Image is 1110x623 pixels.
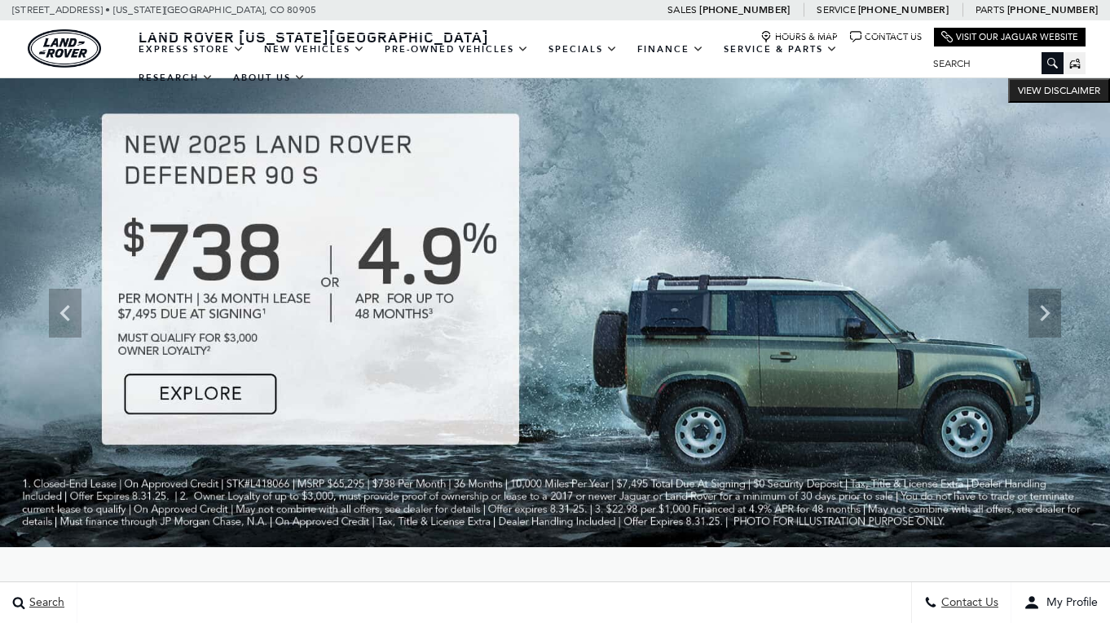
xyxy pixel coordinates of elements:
[129,35,254,64] a: EXPRESS STORE
[129,64,223,92] a: Research
[223,64,315,92] a: About Us
[976,4,1005,15] span: Parts
[858,3,949,16] a: [PHONE_NUMBER]
[1008,78,1110,103] button: VIEW DISCLAIMER
[1040,596,1098,610] span: My Profile
[375,35,539,64] a: Pre-Owned Vehicles
[254,35,375,64] a: New Vehicles
[760,31,838,43] a: Hours & Map
[850,31,922,43] a: Contact Us
[539,35,628,64] a: Specials
[628,35,714,64] a: Finance
[667,4,697,15] span: Sales
[28,29,101,68] a: land-rover
[937,596,998,610] span: Contact Us
[699,3,790,16] a: [PHONE_NUMBER]
[139,27,489,46] span: Land Rover [US_STATE][GEOGRAPHIC_DATA]
[941,31,1078,43] a: Visit Our Jaguar Website
[12,4,316,15] a: [STREET_ADDRESS] • [US_STATE][GEOGRAPHIC_DATA], CO 80905
[921,54,1064,73] input: Search
[1018,84,1100,97] span: VIEW DISCLAIMER
[1007,3,1098,16] a: [PHONE_NUMBER]
[129,27,499,46] a: Land Rover [US_STATE][GEOGRAPHIC_DATA]
[714,35,848,64] a: Service & Parts
[129,35,921,92] nav: Main Navigation
[25,596,64,610] span: Search
[1011,582,1110,623] button: user-profile-menu
[817,4,855,15] span: Service
[28,29,101,68] img: Land Rover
